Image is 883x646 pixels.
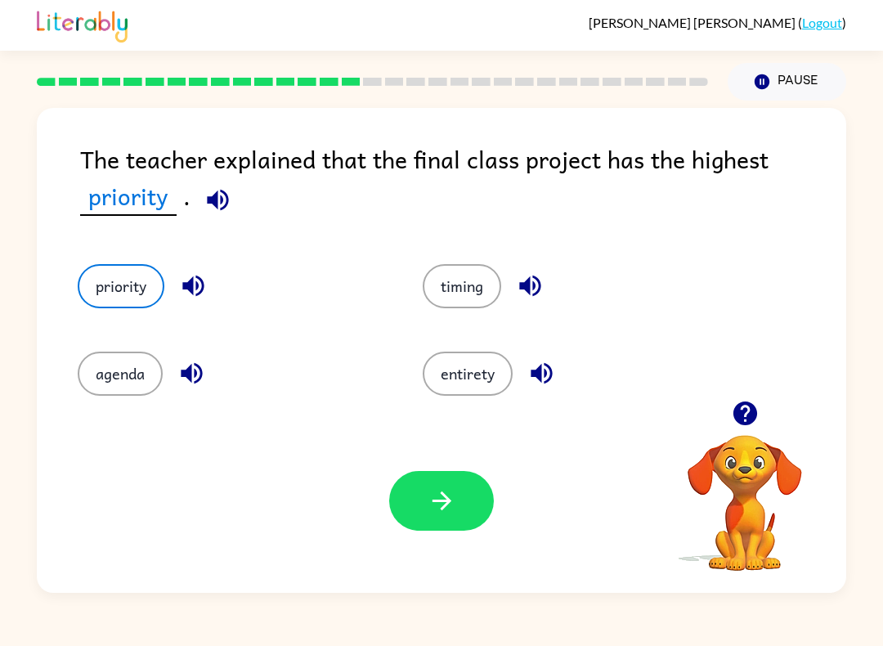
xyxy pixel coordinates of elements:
span: priority [80,177,177,216]
span: [PERSON_NAME] [PERSON_NAME] [589,15,798,30]
button: Pause [728,63,846,101]
video: Your browser must support playing .mp4 files to use Literably. Please try using another browser. [663,410,827,573]
div: The teacher explained that the final class project has the highest . [80,141,846,231]
button: agenda [78,352,163,396]
a: Logout [802,15,842,30]
button: timing [423,264,501,308]
img: Literably [37,7,128,43]
div: ( ) [589,15,846,30]
button: entirety [423,352,513,396]
button: priority [78,264,164,308]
